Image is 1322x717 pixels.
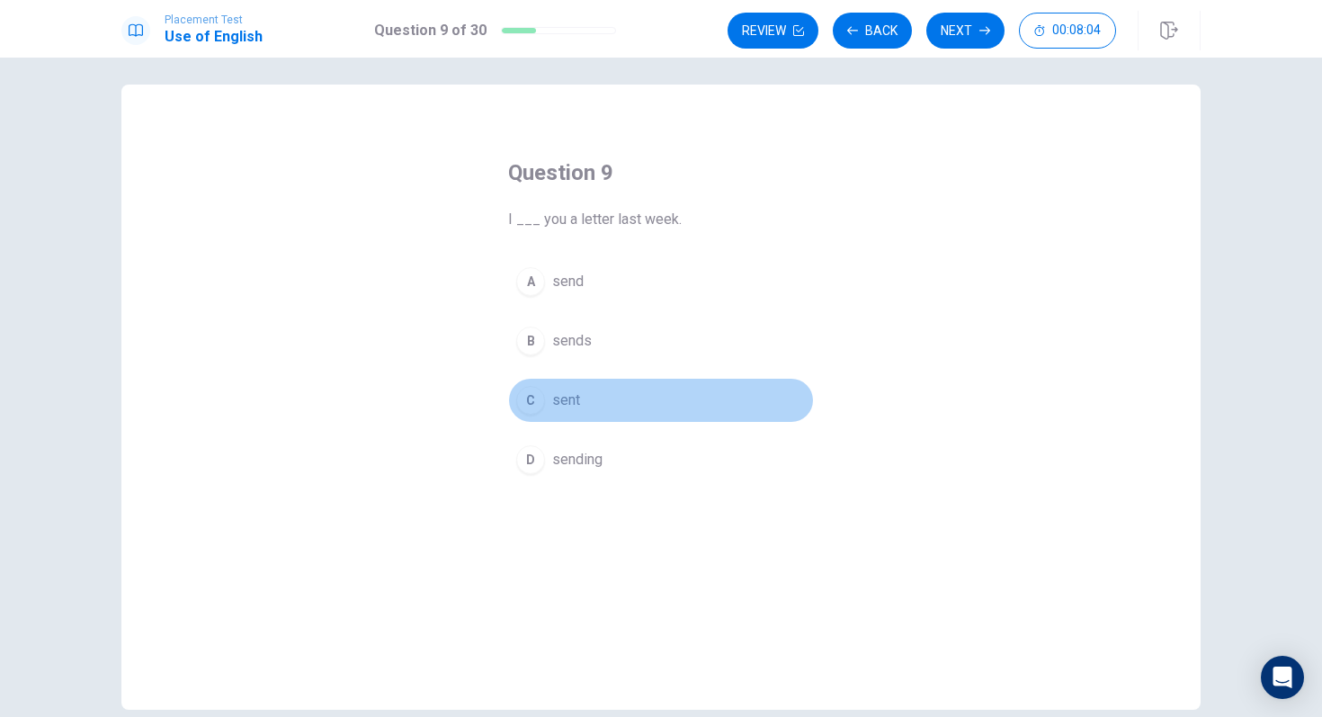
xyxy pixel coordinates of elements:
span: Placement Test [165,13,263,26]
span: 00:08:04 [1052,23,1101,38]
h1: Use of English [165,26,263,48]
span: sends [552,330,592,352]
button: Review [728,13,818,49]
h1: Question 9 of 30 [374,20,487,41]
div: B [516,327,545,355]
button: Bsends [508,318,814,363]
button: Dsending [508,437,814,482]
span: sending [552,449,603,471]
div: D [516,445,545,474]
div: Open Intercom Messenger [1261,656,1304,699]
span: send [552,271,584,292]
div: C [516,386,545,415]
button: Csent [508,378,814,423]
button: Back [833,13,912,49]
button: 00:08:04 [1019,13,1116,49]
span: sent [552,390,580,411]
h4: Question 9 [508,158,814,187]
div: A [516,267,545,296]
span: I ___ you a letter last week. [508,209,814,230]
button: Next [926,13,1005,49]
button: Asend [508,259,814,304]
